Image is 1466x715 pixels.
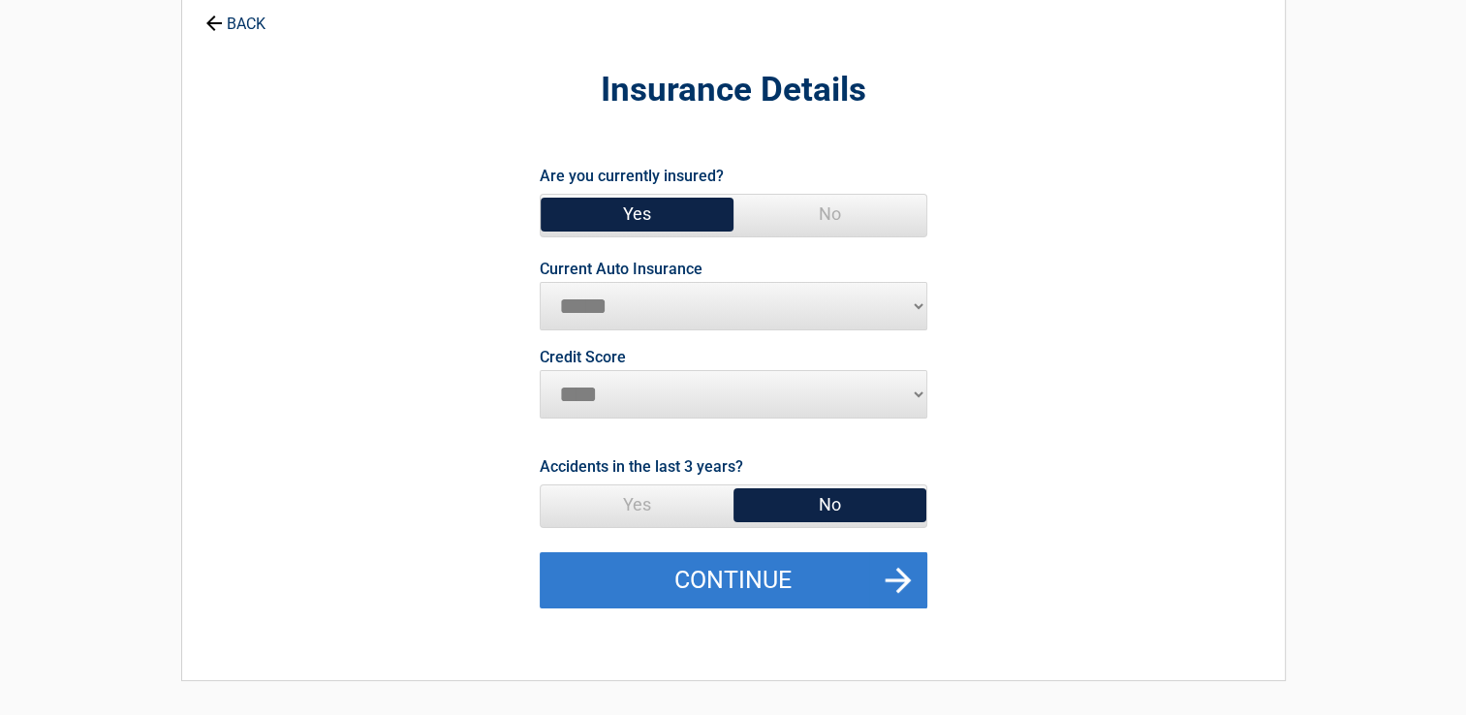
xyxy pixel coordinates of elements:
label: Are you currently insured? [540,163,724,189]
span: No [733,195,926,233]
span: No [733,485,926,524]
label: Credit Score [540,350,626,365]
label: Accidents in the last 3 years? [540,453,743,480]
label: Current Auto Insurance [540,262,702,277]
span: Yes [541,195,733,233]
button: Continue [540,552,927,608]
h2: Insurance Details [289,68,1178,113]
span: Yes [541,485,733,524]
